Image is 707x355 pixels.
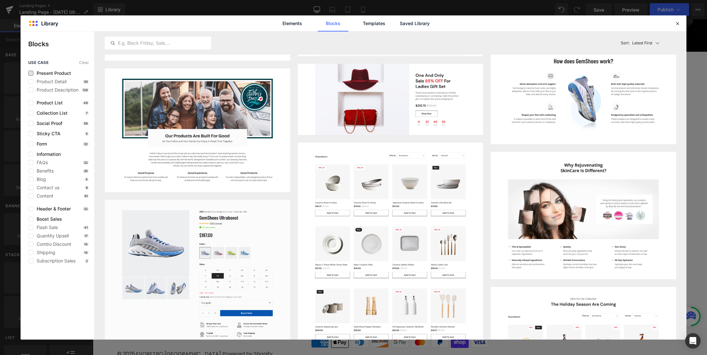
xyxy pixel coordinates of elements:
[33,152,61,157] span: Information
[83,161,89,164] p: 32
[125,222,490,226] p: or Drag & Drop elements from left sidebar
[28,39,94,49] p: Blocks
[83,251,89,254] p: 14
[10,17,15,22] img: website_grey.svg
[33,79,67,84] span: Product Detail
[24,269,117,277] h3: Customer Care
[685,333,701,349] div: Open Intercom Messenger
[410,285,438,292] span: Follow on X
[359,15,389,31] a: Templates
[497,269,590,277] h3: Location
[33,160,48,165] span: FAQs
[33,71,71,76] span: Present Product
[443,277,466,293] a: Pinterest
[43,331,128,338] a: EVORETRO [GEOGRAPHIC_DATA]
[379,298,406,313] a: Instagram
[261,293,300,300] a: Retailer Sign Up
[105,39,211,47] input: E.g. Black Friday, Sale,...
[24,277,47,285] a: About Us
[10,10,15,15] img: logo_orange.svg
[24,38,58,42] div: Domain Overview
[33,258,76,263] span: Subscription Sales
[411,306,427,313] span: TikTok
[410,277,438,293] a: Follow on X
[33,206,71,211] span: Header & Footer
[379,285,405,292] span: Facebook
[24,285,35,292] a: Blog
[83,80,89,84] p: 30
[432,306,454,313] span: YouTube
[83,121,89,125] p: 59
[33,87,78,93] span: Product Description
[491,152,676,279] img: image
[85,132,89,136] p: 5
[79,60,89,65] span: Clear
[83,194,89,198] p: 61
[33,225,58,230] span: Flash Sale
[247,204,305,217] a: Explore Blocks
[18,10,31,15] div: v 4.0.25
[82,101,89,105] p: 49
[83,226,89,229] p: 41
[379,277,405,293] a: Facebook
[618,31,676,55] button: Latest FirstSort:Latest First
[17,37,22,42] img: tab_domain_overview_orange.svg
[310,204,368,217] a: Add Single Section
[105,68,290,192] img: image
[379,269,472,277] h3: Follow us
[261,269,353,277] h3: Account
[261,300,300,308] a: Affiliate Sign Up
[318,15,348,31] a: Blocks
[261,277,297,285] a: ☎ Contact Us
[84,177,89,181] p: 4
[28,60,49,65] span: use case
[83,207,89,211] p: 32
[497,295,516,303] strong: Phone:
[81,88,89,92] p: 129
[143,269,235,277] h3: Our Policies
[33,177,46,182] span: Blog
[17,17,71,22] div: Domain: [DOMAIN_NAME]
[33,131,60,136] span: Sticky CTA
[105,200,290,348] img: image
[33,121,62,126] span: Social Proof
[24,331,590,339] p: © 2025,
[71,38,108,42] div: Keywords by Traffic
[85,259,89,263] p: 2
[379,306,406,313] span: Instagram
[261,285,282,292] a: Account
[33,111,67,116] span: Collection List
[33,193,53,199] span: Content
[277,15,308,31] a: Elements
[33,168,54,173] span: Benefits
[33,242,71,247] span: Combo Discount
[33,141,47,146] span: Form
[83,242,89,246] p: 14
[24,300,92,308] a: Collectors | Gamer Stories
[632,40,652,46] p: Latest First
[298,64,483,135] img: image
[399,15,430,31] a: Saved Library
[33,100,63,105] span: Product List
[621,41,630,45] span: Sort:
[491,47,676,144] img: image
[432,298,454,313] a: YouTube
[83,169,89,173] p: 35
[85,111,89,115] p: 7
[143,277,210,285] a: Refund And Shipping Policy
[497,277,590,293] p: [STREET_ADDRESS] [STREET_ADDRESS]
[33,185,59,190] span: Contact us
[24,293,57,300] a: 🎮 Events 🎮
[143,285,177,292] a: Privacy Policy
[143,293,177,300] a: Terms Of Use
[33,217,62,222] span: Boost Sales
[33,233,69,238] span: Quantity Upsell
[83,142,89,146] p: 32
[443,285,466,292] span: Pinterest
[85,186,89,190] p: 8
[188,104,426,127] span: Select your layout
[411,298,427,313] a: TikTok
[130,331,180,338] a: Powered by Shopify
[497,295,590,311] p: ☎ [PHONE_NUMBER]
[83,234,89,238] p: 17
